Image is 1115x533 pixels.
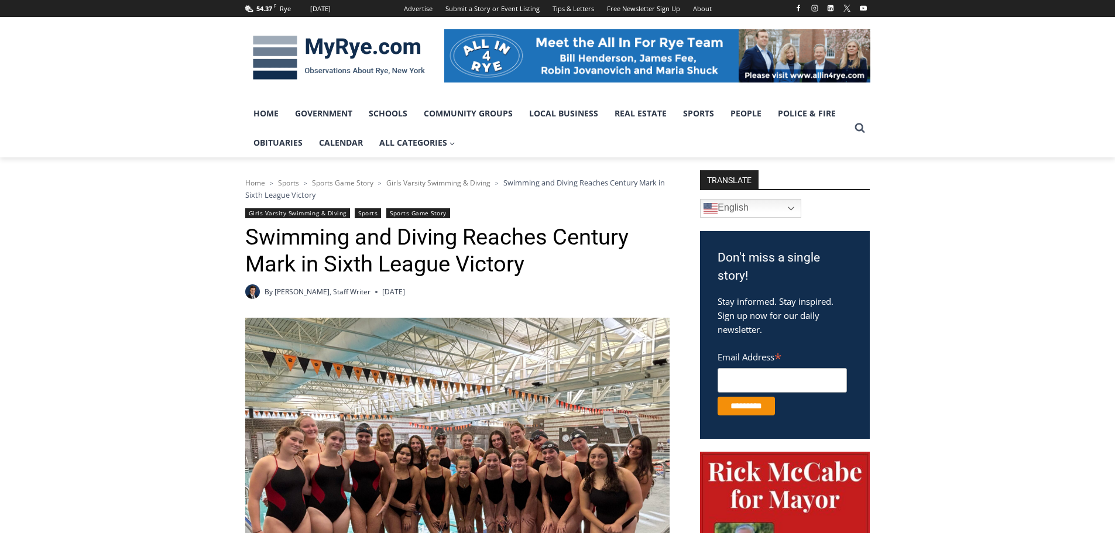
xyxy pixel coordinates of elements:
[495,179,499,187] span: >
[791,1,805,15] a: Facebook
[675,99,722,128] a: Sports
[378,179,382,187] span: >
[808,1,822,15] a: Instagram
[371,128,464,157] a: All Categories
[256,4,272,13] span: 54.37
[245,177,670,201] nav: Breadcrumbs
[245,27,433,88] img: MyRye.com
[245,284,260,299] a: Author image
[274,2,276,9] span: F
[245,128,311,157] a: Obituaries
[382,286,405,297] time: [DATE]
[245,99,287,128] a: Home
[275,287,370,297] a: [PERSON_NAME], Staff Writer
[287,99,361,128] a: Government
[718,249,852,286] h3: Don't miss a single story!
[856,1,870,15] a: YouTube
[700,170,759,189] strong: TRANSLATE
[444,29,870,82] img: All in for Rye
[245,284,260,299] img: Charlie Morris headshot PROFESSIONAL HEADSHOT
[849,118,870,139] button: View Search Form
[312,178,373,188] a: Sports Game Story
[521,99,606,128] a: Local Business
[265,286,273,297] span: By
[718,345,847,366] label: Email Address
[386,208,450,218] a: Sports Game Story
[606,99,675,128] a: Real Estate
[700,199,801,218] a: English
[310,4,331,14] div: [DATE]
[245,224,670,277] h1: Swimming and Diving Reaches Century Mark in Sixth League Victory
[386,178,490,188] a: Girls Varsity Swimming & Diving
[270,179,273,187] span: >
[840,1,854,15] a: X
[280,4,291,14] div: Rye
[722,99,770,128] a: People
[245,177,665,200] span: Swimming and Diving Reaches Century Mark in Sixth League Victory
[704,201,718,215] img: en
[245,178,265,188] a: Home
[355,208,381,218] a: Sports
[278,178,299,188] a: Sports
[245,99,849,158] nav: Primary Navigation
[824,1,838,15] a: Linkedin
[718,294,852,336] p: Stay informed. Stay inspired. Sign up now for our daily newsletter.
[379,136,455,149] span: All Categories
[361,99,416,128] a: Schools
[245,208,350,218] a: Girls Varsity Swimming & Diving
[304,179,307,187] span: >
[770,99,844,128] a: Police & Fire
[416,99,521,128] a: Community Groups
[311,128,371,157] a: Calendar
